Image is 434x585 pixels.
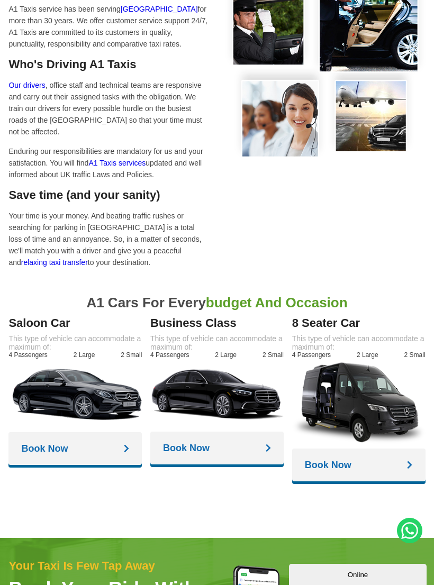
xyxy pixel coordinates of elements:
[8,295,425,311] h2: A1 cars for every
[8,210,209,268] p: Your time is your money. And beating traffic rushes or searching for parking in [GEOGRAPHIC_DATA]...
[150,334,284,351] p: This type of vehicle can accommodate a maximum of:
[292,334,426,351] p: This type of vehicle can accommodate a maximum of:
[150,316,284,330] h3: Business Class
[8,316,142,330] h3: Saloon Car
[21,258,88,267] a: relaxing taxi transfer
[8,3,209,50] p: A1 Taxis service has been serving for more than 30 years. We offer customer service support 24/7,...
[74,351,95,359] li: 2 Large
[8,432,142,465] a: Book Now
[8,188,209,202] h3: Save time (and your sanity)
[8,58,209,71] h3: Who's Driving A1 Taxis
[8,81,45,89] a: Our drivers
[263,351,284,359] li: 2 Small
[292,316,426,330] h3: 8 Seater Car
[121,351,142,359] li: 2 Small
[88,159,146,167] a: A1 Taxis services
[8,79,209,138] p: , office staff and technical teams are responsive and carry out their assigned tasks with the obl...
[292,449,426,481] a: Book Now
[289,562,429,585] iframe: chat widget
[8,559,209,573] h2: Your taxi is few tap away
[206,295,348,310] span: budget and occasion
[357,351,378,359] li: 2 Large
[8,145,209,180] p: Enduring our responsibilities are mandatory for us and your satisfaction. You will find updated a...
[215,351,237,359] li: 2 Large
[150,432,284,464] a: Book Now
[404,351,426,359] li: 2 Small
[292,351,331,359] li: 4 Passengers
[8,351,47,359] li: 4 Passengers
[121,5,198,13] a: [GEOGRAPHIC_DATA]
[8,334,142,351] p: This type of vehicle can accommodate a maximum of:
[150,351,189,359] li: 4 Passengers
